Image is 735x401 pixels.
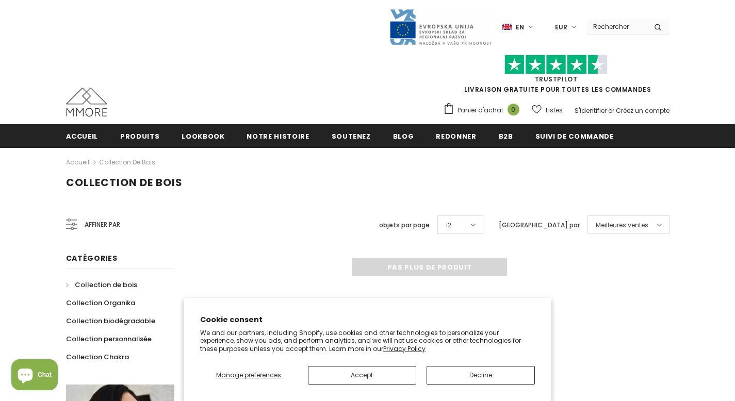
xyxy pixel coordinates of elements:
[247,124,309,147] a: Notre histoire
[443,103,525,118] a: Panier d'achat 0
[182,124,224,147] a: Lookbook
[555,22,567,32] span: EUR
[446,220,451,230] span: 12
[182,131,224,141] span: Lookbook
[535,131,614,141] span: Suivi de commande
[66,276,137,294] a: Collection de bois
[427,366,535,385] button: Decline
[443,59,669,94] span: LIVRAISON GRATUITE POUR TOUTES LES COMMANDES
[200,314,535,325] h2: Cookie consent
[200,329,535,353] p: We and our partners, including Shopify, use cookies and other technologies to personalize your ex...
[66,156,89,169] a: Accueil
[535,75,578,83] a: TrustPilot
[389,22,492,31] a: Javni Razpis
[66,294,135,312] a: Collection Organika
[436,131,476,141] span: Redonner
[499,131,513,141] span: B2B
[379,220,430,230] label: objets par page
[99,158,155,166] a: Collection de bois
[247,131,309,141] span: Notre histoire
[608,106,614,115] span: or
[120,124,159,147] a: Produits
[499,124,513,147] a: B2B
[502,23,512,31] img: i-lang-1.png
[587,19,646,34] input: Search Site
[120,131,159,141] span: Produits
[8,359,61,393] inbox-online-store-chat: Shopify online store chat
[499,220,580,230] label: [GEOGRAPHIC_DATA] par
[200,366,297,385] button: Manage preferences
[504,55,608,75] img: Faites confiance aux étoiles pilotes
[535,124,614,147] a: Suivi de commande
[546,105,563,115] span: Listes
[75,280,137,290] span: Collection de bois
[66,352,129,362] span: Collection Chakra
[66,298,135,308] span: Collection Organika
[596,220,648,230] span: Meilleures ventes
[332,131,371,141] span: soutenez
[383,344,426,353] a: Privacy Policy
[616,106,669,115] a: Créez un compte
[532,101,563,119] a: Listes
[66,175,183,190] span: Collection de bois
[308,366,416,385] button: Accept
[66,131,99,141] span: Accueil
[66,316,155,326] span: Collection biodégradable
[436,124,476,147] a: Redonner
[508,104,519,115] span: 0
[216,371,281,379] span: Manage preferences
[332,124,371,147] a: soutenez
[85,219,120,230] span: Affiner par
[66,348,129,366] a: Collection Chakra
[66,88,107,116] img: Cas MMORE
[66,334,152,344] span: Collection personnalisée
[66,253,118,263] span: Catégories
[66,312,155,330] a: Collection biodégradable
[389,8,492,46] img: Javni Razpis
[516,22,524,32] span: en
[393,131,414,141] span: Blog
[458,105,503,115] span: Panier d'achat
[575,106,607,115] a: S'identifier
[66,330,152,348] a: Collection personnalisée
[393,124,414,147] a: Blog
[66,124,99,147] a: Accueil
